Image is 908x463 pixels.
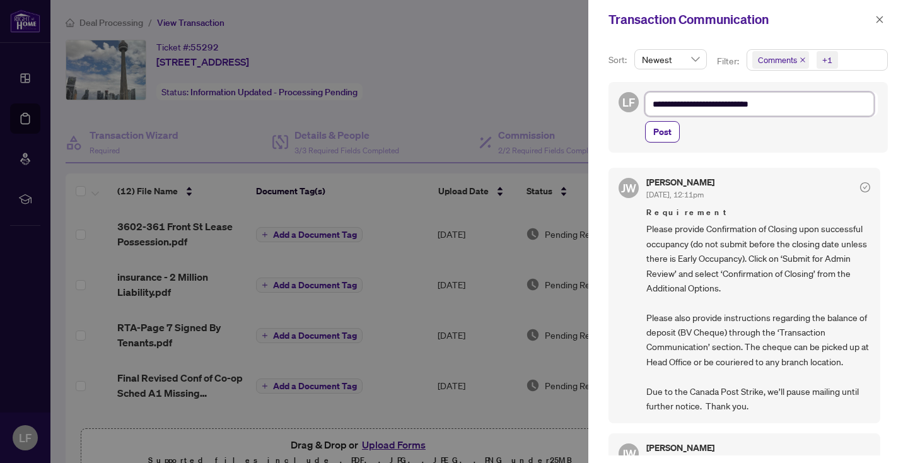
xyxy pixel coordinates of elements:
[717,54,741,68] p: Filter:
[758,54,797,66] span: Comments
[621,179,636,197] span: JW
[645,121,680,143] button: Post
[608,53,629,67] p: Sort:
[642,50,699,69] span: Newest
[752,51,809,69] span: Comments
[646,221,870,413] span: Please provide Confirmation of Closing upon successful occupancy (do not submit before the closin...
[822,54,832,66] div: +1
[608,10,871,29] div: Transaction Communication
[653,122,672,142] span: Post
[646,178,714,187] h5: [PERSON_NAME]
[860,182,870,192] span: check-circle
[646,190,704,199] span: [DATE], 12:11pm
[875,15,884,24] span: close
[621,445,636,462] span: JW
[646,443,714,452] h5: [PERSON_NAME]
[646,206,870,219] span: Requirement
[622,93,635,111] span: LF
[800,57,806,63] span: close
